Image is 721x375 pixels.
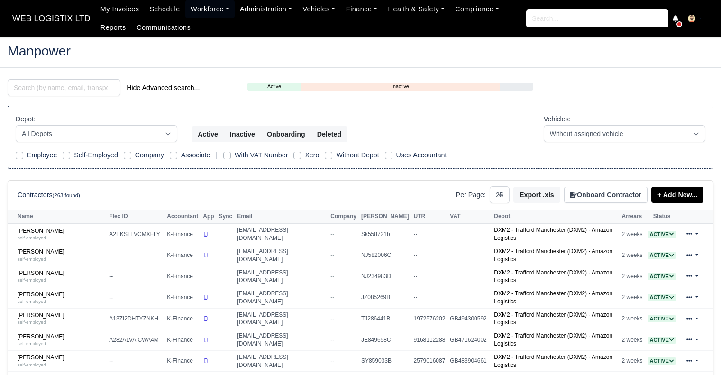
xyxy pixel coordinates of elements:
td: GB494300592 [447,308,492,329]
a: [PERSON_NAME] self-employed [18,270,104,284]
a: DXM2 - Trafford Manchester (DXM2) - Amazon Logistics [494,248,612,263]
span: -- [330,357,334,364]
td: SY859033B [359,350,411,372]
th: Depot [492,210,619,224]
label: Per Page: [456,190,486,201]
td: 2 weeks [620,308,645,329]
td: JZ085269B [359,287,411,309]
a: [PERSON_NAME] self-employed [18,291,104,305]
td: K-Finance [164,224,201,245]
td: JE849658C [359,329,411,351]
td: A2EKSLTVCMXFLY [107,224,164,245]
span: WEB LOGISTIX LTD [8,9,95,28]
td: -- [107,245,164,266]
td: [EMAIL_ADDRESS][DOMAIN_NAME] [235,287,328,309]
span: Active [648,337,676,344]
td: -- [411,224,448,245]
td: 9168112288 [411,329,448,351]
button: Deleted [311,126,347,142]
td: Sk558721b [359,224,411,245]
td: GB471624002 [447,329,492,351]
span: | [216,151,218,159]
label: Vehicles: [544,114,571,125]
small: self-employed [18,320,46,325]
label: With VAT Number [235,150,288,161]
td: NJ234983D [359,266,411,287]
th: Flex ID [107,210,164,224]
div: Manpower [0,37,721,67]
th: App [201,210,216,224]
span: Active [648,231,676,238]
span: -- [330,252,334,258]
td: [EMAIL_ADDRESS][DOMAIN_NAME] [235,245,328,266]
td: [EMAIL_ADDRESS][DOMAIN_NAME] [235,350,328,372]
a: Active [648,252,676,258]
span: -- [330,294,334,301]
button: Onboard Contractor [564,187,648,203]
small: self-employed [18,235,46,240]
a: Active [247,82,301,91]
a: + Add New... [651,187,703,203]
td: TJ286441B [359,308,411,329]
button: Inactive [224,126,261,142]
label: Xero [305,150,319,161]
h2: Manpower [8,44,713,57]
a: Active [648,357,676,364]
span: -- [330,337,334,343]
td: -- [411,287,448,309]
td: -- [107,350,164,372]
label: Associate [181,150,210,161]
a: [PERSON_NAME] self-employed [18,228,104,241]
td: 2 weeks [620,329,645,351]
small: self-employed [18,277,46,283]
td: -- [107,266,164,287]
th: Accountant [164,210,201,224]
td: [EMAIL_ADDRESS][DOMAIN_NAME] [235,308,328,329]
a: Active [648,231,676,238]
td: K-Finance [164,287,201,309]
td: 2 weeks [620,287,645,309]
td: 2 weeks [620,266,645,287]
td: K-Finance [164,329,201,351]
th: Email [235,210,328,224]
th: Status [645,210,679,224]
label: Without Depot [336,150,379,161]
small: self-employed [18,341,46,346]
span: -- [330,273,334,280]
td: K-Finance [164,245,201,266]
td: [EMAIL_ADDRESS][DOMAIN_NAME] [235,329,328,351]
a: [PERSON_NAME] self-employed [18,354,104,368]
a: Reports [95,18,131,37]
td: NJ582006C [359,245,411,266]
th: UTR [411,210,448,224]
label: Depot: [16,114,36,125]
td: [EMAIL_ADDRESS][DOMAIN_NAME] [235,266,328,287]
label: Employee [27,150,57,161]
th: VAT [447,210,492,224]
a: [PERSON_NAME] self-employed [18,312,104,326]
a: Active [648,294,676,301]
a: Inactive [301,82,500,91]
th: Arrears [620,210,645,224]
td: [EMAIL_ADDRESS][DOMAIN_NAME] [235,224,328,245]
td: 2 weeks [620,224,645,245]
td: K-Finance [164,350,201,372]
a: [PERSON_NAME] self-employed [18,333,104,347]
a: Active [648,273,676,280]
a: DXM2 - Trafford Manchester (DXM2) - Amazon Logistics [494,269,612,284]
td: A13ZI2DHTYZNKH [107,308,164,329]
td: 2 weeks [620,245,645,266]
input: Search... [526,9,668,27]
div: + Add New... [648,187,703,203]
th: Sync [217,210,235,224]
small: self-employed [18,299,46,304]
td: -- [411,266,448,287]
small: self-employed [18,256,46,262]
th: [PERSON_NAME] [359,210,411,224]
a: Active [648,337,676,343]
span: Active [648,357,676,365]
button: Export .xls [513,187,560,203]
label: Company [135,150,164,161]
